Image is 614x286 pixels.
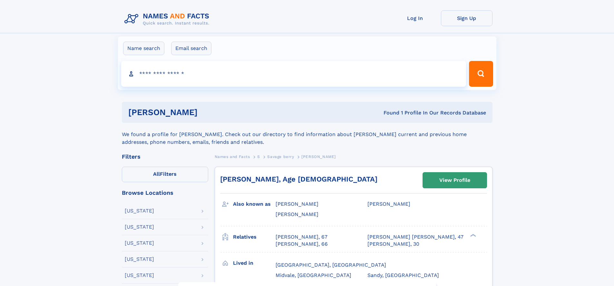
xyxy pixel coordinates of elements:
[441,10,492,26] a: Sign Up
[123,42,164,55] label: Name search
[469,233,476,237] div: ❯
[276,233,327,241] a: [PERSON_NAME], 67
[121,61,466,87] input: search input
[122,167,208,182] label: Filters
[367,241,419,248] a: [PERSON_NAME], 30
[389,10,441,26] a: Log In
[367,201,410,207] span: [PERSON_NAME]
[233,199,276,210] h3: Also known as
[367,233,463,241] a: [PERSON_NAME] [PERSON_NAME], 47
[276,201,318,207] span: [PERSON_NAME]
[220,175,377,183] a: [PERSON_NAME], Age [DEMOGRAPHIC_DATA]
[233,232,276,242] h3: Relatives
[171,42,211,55] label: Email search
[125,241,154,246] div: [US_STATE]
[125,224,154,230] div: [US_STATE]
[122,154,208,160] div: Filters
[267,154,294,159] span: Savage berry
[276,241,328,248] a: [PERSON_NAME], 66
[469,61,493,87] button: Search Button
[267,153,294,161] a: Savage berry
[276,272,351,278] span: Midvale, [GEOGRAPHIC_DATA]
[367,272,439,278] span: Sandy, [GEOGRAPHIC_DATA]
[276,211,318,217] span: [PERSON_NAME]
[233,258,276,269] h3: Lived in
[290,109,486,116] div: Found 1 Profile In Our Records Database
[125,208,154,213] div: [US_STATE]
[423,173,487,188] a: View Profile
[257,153,260,161] a: S
[125,257,154,262] div: [US_STATE]
[276,262,386,268] span: [GEOGRAPHIC_DATA], [GEOGRAPHIC_DATA]
[439,173,470,188] div: View Profile
[125,273,154,278] div: [US_STATE]
[122,190,208,196] div: Browse Locations
[301,154,336,159] span: [PERSON_NAME]
[215,153,250,161] a: Names and Facts
[122,123,492,146] div: We found a profile for [PERSON_NAME]. Check out our directory to find information about [PERSON_N...
[153,171,160,177] span: All
[257,154,260,159] span: S
[122,10,215,28] img: Logo Names and Facts
[128,108,291,116] h1: [PERSON_NAME]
